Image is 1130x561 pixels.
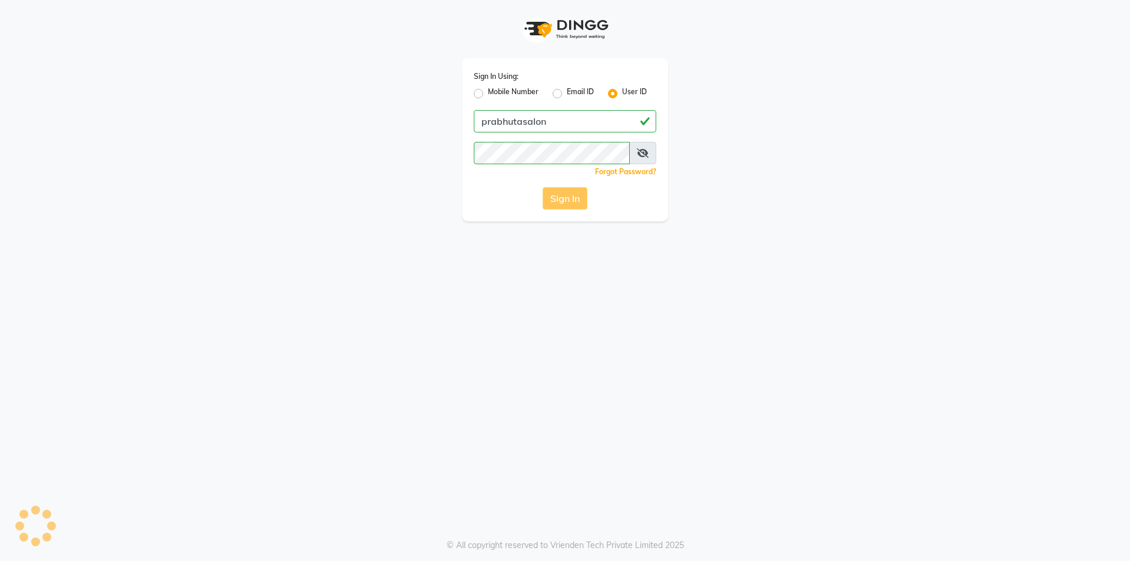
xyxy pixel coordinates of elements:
[518,12,612,47] img: logo1.svg
[474,71,519,82] label: Sign In Using:
[474,110,656,132] input: Username
[567,87,594,101] label: Email ID
[622,87,647,101] label: User ID
[488,87,539,101] label: Mobile Number
[595,167,656,176] a: Forgot Password?
[474,142,630,164] input: Username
